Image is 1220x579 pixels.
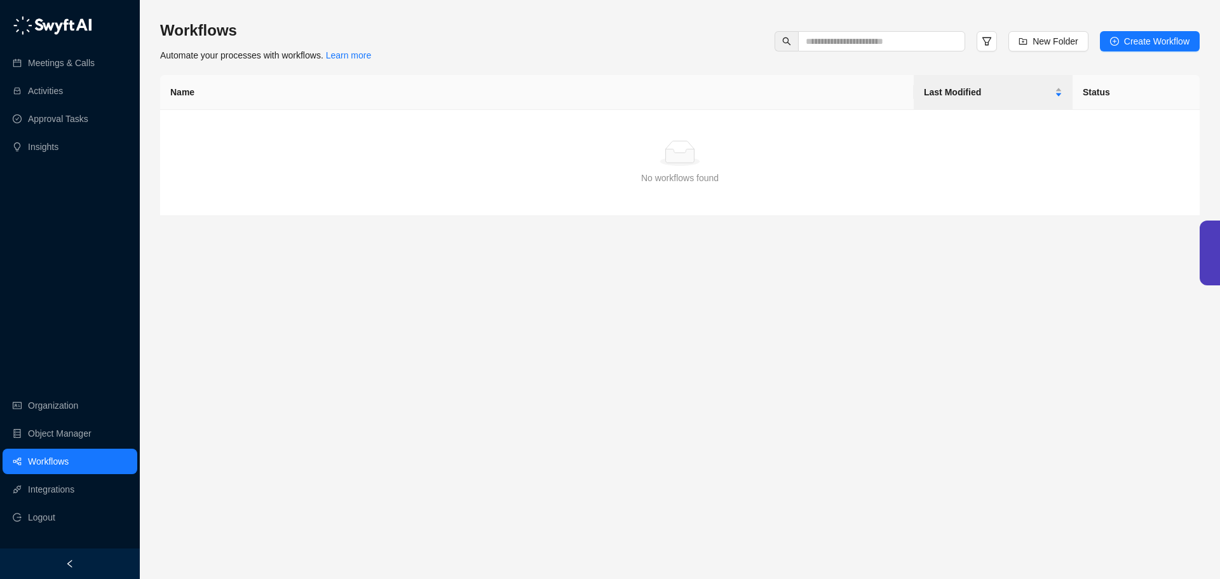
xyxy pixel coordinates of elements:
a: Workflows [28,449,69,474]
button: New Folder [1008,31,1088,51]
h3: Workflows [160,20,371,41]
span: left [65,559,74,568]
a: Learn more [326,50,372,60]
a: Integrations [28,477,74,502]
iframe: Open customer support [1179,537,1214,571]
span: Automate your processes with workflows. [160,50,371,60]
a: Organization [28,393,78,418]
th: Name [160,75,914,110]
span: New Folder [1033,34,1078,48]
span: Create Workflow [1124,34,1189,48]
img: logo-05li4sbe.png [13,16,92,35]
a: Insights [28,134,58,160]
th: Status [1073,75,1200,110]
a: Object Manager [28,421,91,446]
span: Logout [28,505,55,530]
span: folder-add [1019,37,1027,46]
a: Activities [28,78,63,104]
span: plus-circle [1110,37,1119,46]
span: search [782,37,791,46]
button: Create Workflow [1100,31,1200,51]
span: logout [13,513,22,522]
a: Meetings & Calls [28,50,95,76]
a: Approval Tasks [28,106,88,132]
div: No workflows found [175,171,1184,185]
span: Last Modified [924,85,1052,99]
span: filter [982,36,992,46]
